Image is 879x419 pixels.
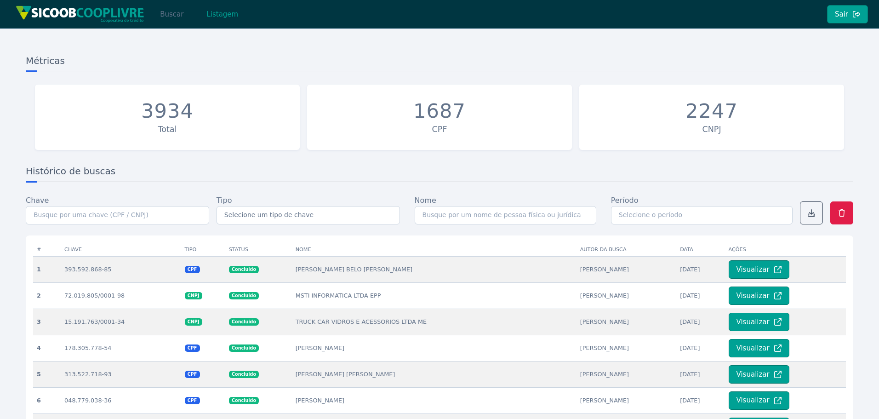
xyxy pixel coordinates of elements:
[61,256,181,282] td: 393.592.868-85
[185,292,202,299] span: CNPJ
[26,165,853,182] h3: Histórico de buscas
[611,206,793,224] input: Selecione o período
[152,5,191,23] button: Buscar
[61,387,181,413] td: 048.779.038-36
[576,256,676,282] td: [PERSON_NAME]
[676,387,725,413] td: [DATE]
[229,371,259,378] span: Concluido
[584,123,839,135] div: CNPJ
[229,318,259,326] span: Concluido
[576,309,676,335] td: [PERSON_NAME]
[33,309,61,335] th: 3
[61,335,181,361] td: 178.305.778-54
[26,206,209,224] input: Busque por uma chave (CPF / CNPJ)
[185,371,200,378] span: CPF
[292,387,576,413] td: [PERSON_NAME]
[729,287,789,305] button: Visualizar
[729,365,789,384] button: Visualizar
[185,344,200,352] span: CPF
[676,243,725,257] th: Data
[576,335,676,361] td: [PERSON_NAME]
[33,256,61,282] th: 1
[611,195,639,206] label: Período
[676,335,725,361] td: [DATE]
[729,339,789,357] button: Visualizar
[40,123,295,135] div: Total
[217,195,232,206] label: Tipo
[229,292,259,299] span: Concluido
[413,99,466,123] div: 1687
[225,243,292,257] th: Status
[292,335,576,361] td: [PERSON_NAME]
[181,243,225,257] th: Tipo
[676,256,725,282] td: [DATE]
[415,195,436,206] label: Nome
[312,123,567,135] div: CPF
[33,361,61,387] th: 5
[199,5,246,23] button: Listagem
[229,344,259,352] span: Concluido
[292,243,576,257] th: Nome
[141,99,194,123] div: 3934
[292,256,576,282] td: [PERSON_NAME] BELO [PERSON_NAME]
[292,282,576,309] td: MSTI INFORMATICA LTDA EPP
[576,387,676,413] td: [PERSON_NAME]
[685,99,738,123] div: 2247
[229,266,259,273] span: Concluido
[33,335,61,361] th: 4
[61,309,181,335] td: 15.191.763/0001-34
[16,6,144,23] img: img/sicoob_cooplivre.png
[33,387,61,413] th: 6
[676,309,725,335] td: [DATE]
[292,361,576,387] td: [PERSON_NAME] [PERSON_NAME]
[185,318,202,326] span: CNPJ
[729,260,789,279] button: Visualizar
[676,282,725,309] td: [DATE]
[185,266,200,273] span: CPF
[61,282,181,309] td: 72.019.805/0001-98
[33,243,61,257] th: #
[576,243,676,257] th: Autor da busca
[61,243,181,257] th: Chave
[61,361,181,387] td: 313.522.718-93
[729,313,789,331] button: Visualizar
[26,195,49,206] label: Chave
[827,5,868,23] button: Sair
[292,309,576,335] td: TRUCK CAR VIDROS E ACESSORIOS LTDA ME
[415,206,596,224] input: Busque por um nome de pessoa física ou jurídica
[576,361,676,387] td: [PERSON_NAME]
[725,243,846,257] th: Ações
[729,391,789,410] button: Visualizar
[33,282,61,309] th: 2
[576,282,676,309] td: [PERSON_NAME]
[676,361,725,387] td: [DATE]
[26,54,853,71] h3: Métricas
[185,397,200,404] span: CPF
[229,397,259,404] span: Concluido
